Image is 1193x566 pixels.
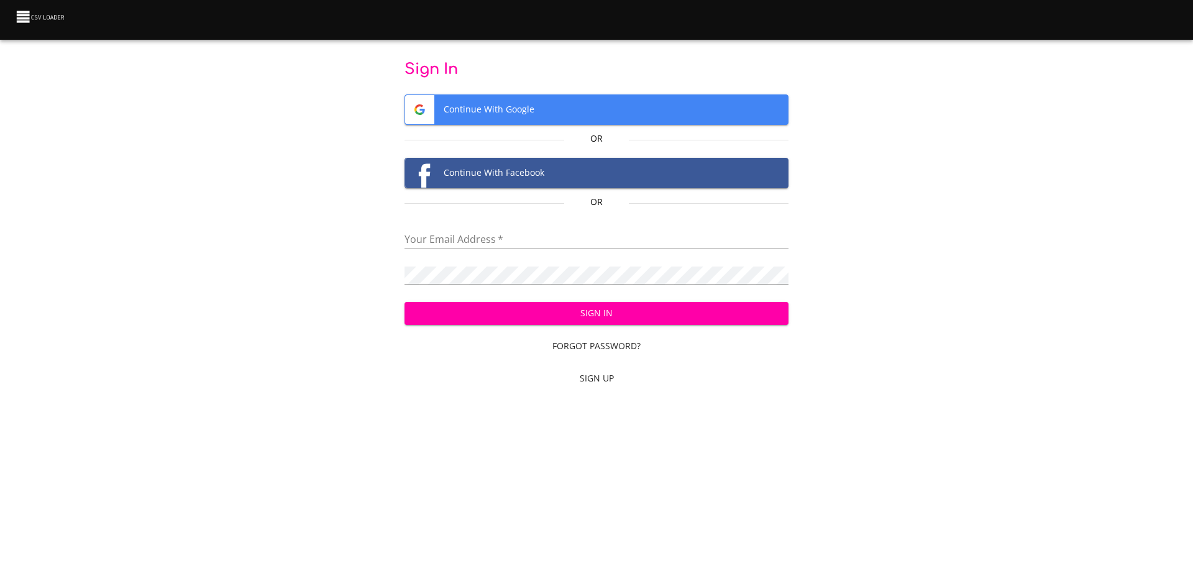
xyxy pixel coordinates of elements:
img: Google logo [405,95,434,124]
button: Facebook logoContinue With Facebook [405,158,789,188]
span: Forgot Password? [409,339,784,354]
button: Sign In [405,302,789,325]
img: CSV Loader [15,8,67,25]
p: Sign In [405,60,789,80]
a: Sign Up [405,367,789,390]
span: Continue With Google [405,95,788,124]
img: Facebook logo [405,158,434,188]
p: Or [564,132,628,145]
a: Forgot Password? [405,335,789,358]
span: Sign In [414,306,779,321]
button: Google logoContinue With Google [405,94,789,125]
span: Continue With Facebook [405,158,788,188]
span: Sign Up [409,371,784,386]
p: Or [564,196,628,208]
